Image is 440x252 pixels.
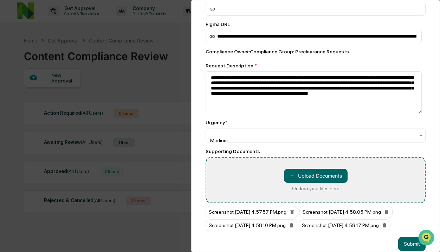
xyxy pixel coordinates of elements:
iframe: Open customer support [418,229,436,248]
div: We're available if you need us! [24,61,89,66]
span: Attestations [58,88,87,95]
div: Screenshot [DATE] 4.57.57 PM.png [206,206,298,218]
div: Request Description [206,63,426,68]
span: Preclearance [14,88,45,95]
div: Or drop your files here [292,186,339,191]
a: Powered byPylon [50,119,85,124]
div: Screenshot [DATE] 4.58.17 PM.png [299,219,390,231]
button: Start new chat [119,56,128,64]
div: Compliance Owner : Compliance Group: Preclearance Requests [206,49,426,54]
a: 🔎Data Lookup [4,99,47,112]
div: 🗄️ [51,89,57,95]
span: Data Lookup [14,102,44,109]
span: Pylon [70,119,85,124]
div: Urgency [206,120,227,125]
div: 🖐️ [7,89,13,95]
div: Screenshot [DATE] 4.58.05 PM.png [299,206,393,218]
button: Submit [398,237,426,251]
a: 🖐️Preclearance [4,86,48,98]
p: How can we help? [7,15,128,26]
a: 🗄️Attestations [48,86,90,98]
img: 1746055101610-c473b297-6a78-478c-a979-82029cc54cd1 [7,54,20,66]
button: Or drop your files here [284,169,348,183]
div: Supporting Documents [206,148,426,154]
div: 🔎 [7,102,13,108]
div: Medium [210,138,322,143]
div: Figma URL [206,21,426,27]
div: Start new chat [24,54,115,61]
span: ＋ [290,172,295,179]
div: Screenshot [DATE] 4.58.10 PM.png [206,219,297,231]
